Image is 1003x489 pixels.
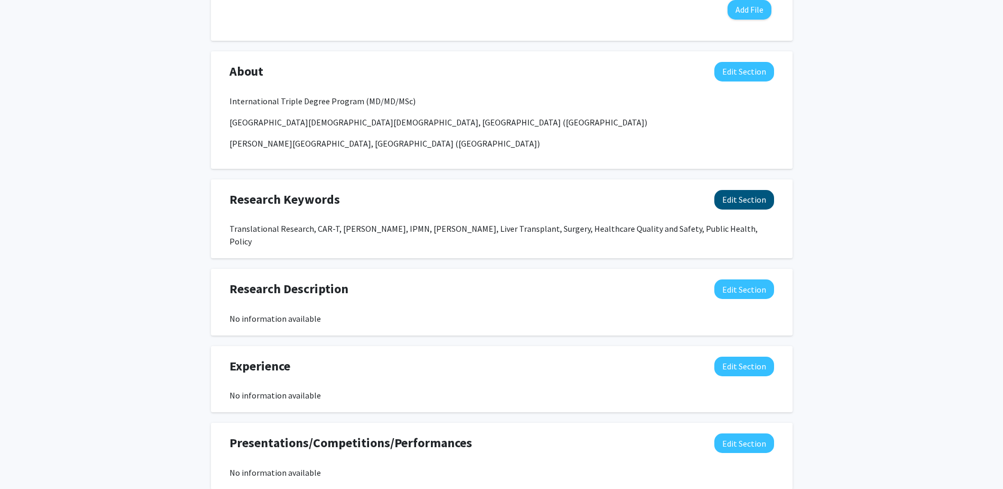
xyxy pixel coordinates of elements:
div: Translational Research, CAR-T, [PERSON_NAME], IPMN, [PERSON_NAME], Liver Transplant, Surgery, Hea... [229,222,774,248]
div: No information available [229,466,774,479]
button: Edit Research Description [714,279,774,299]
span: Presentations/Competitions/Performances [229,433,472,452]
button: Edit About [714,62,774,81]
p: [PERSON_NAME][GEOGRAPHIC_DATA], [GEOGRAPHIC_DATA] ([GEOGRAPHIC_DATA]) [229,137,774,150]
button: Edit Research Keywords [714,190,774,210]
div: No information available [229,389,774,402]
p: [GEOGRAPHIC_DATA][DEMOGRAPHIC_DATA][DEMOGRAPHIC_DATA], [GEOGRAPHIC_DATA] ([GEOGRAPHIC_DATA]) [229,116,774,129]
iframe: Chat [8,441,45,481]
button: Edit Presentations/Competitions/Performances [714,433,774,453]
span: About [229,62,263,81]
span: Research Keywords [229,190,340,209]
span: Experience [229,357,290,376]
p: International Triple Degree Program (MD/MD/MSc) [229,95,774,107]
span: Research Description [229,279,348,298]
div: No information available [229,312,774,325]
button: Edit Experience [714,357,774,376]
